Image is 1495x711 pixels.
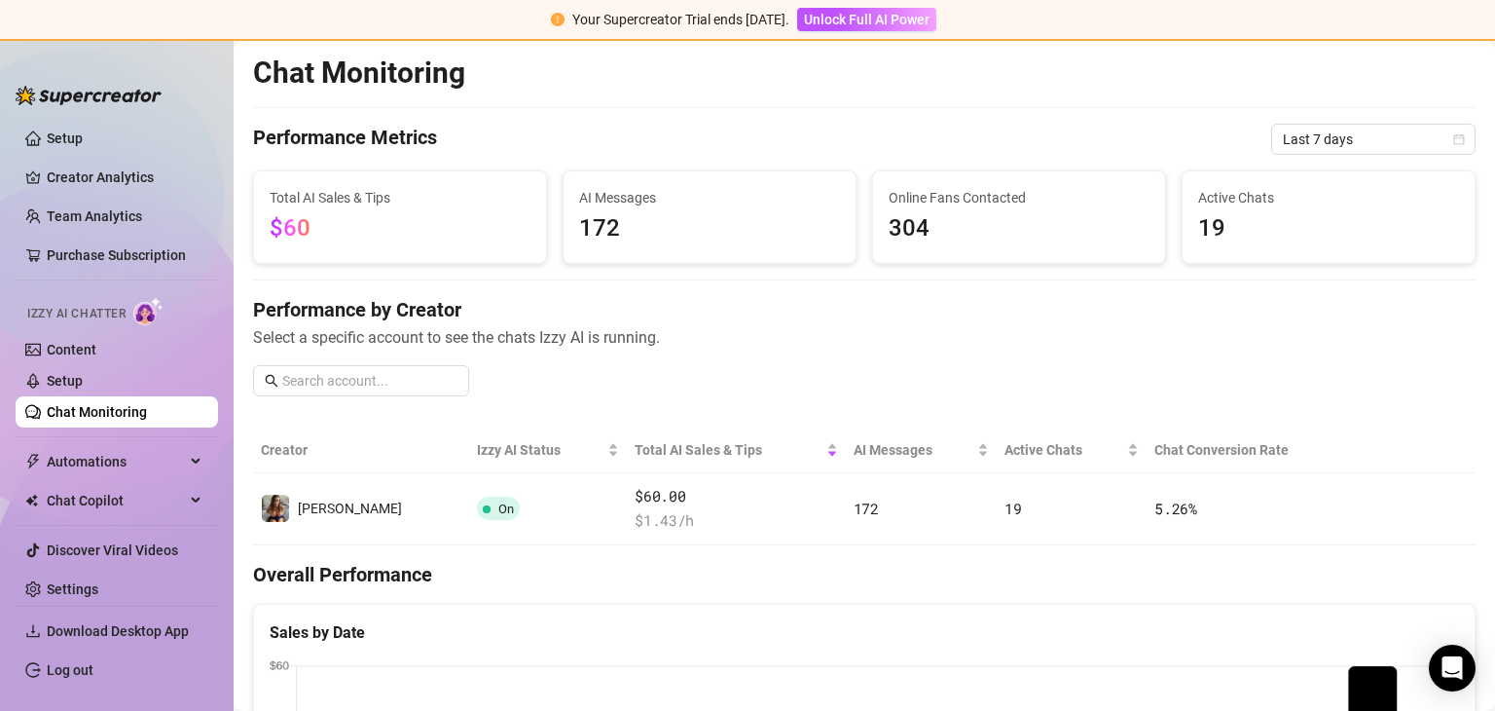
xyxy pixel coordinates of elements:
[25,454,41,469] span: thunderbolt
[1154,499,1197,518] span: 5.26 %
[47,404,147,420] a: Chat Monitoring
[47,581,98,597] a: Settings
[47,208,142,224] a: Team Analytics
[47,131,83,146] a: Setup
[265,374,278,388] span: search
[27,305,126,323] span: Izzy AI Chatter
[282,370,457,392] input: Search account...
[270,214,310,242] span: $60
[797,12,936,27] a: Unlock Full AI Power
[854,439,974,461] span: AI Messages
[551,13,565,26] span: exclamation-circle
[47,543,178,558] a: Discover Viral Videos
[16,86,162,105] img: logo-BBDzfeDw.svg
[47,240,202,271] a: Purchase Subscription
[47,446,185,477] span: Automations
[1429,645,1476,692] div: Open Intercom Messenger
[635,509,837,533] span: $ 1.43 /h
[498,502,514,516] span: On
[469,428,627,473] th: Izzy AI Status
[253,55,465,92] h2: Chat Monitoring
[635,485,837,508] span: $60.00
[270,620,1459,645] div: Sales by Date
[889,210,1149,247] span: 304
[47,162,202,193] a: Creator Analytics
[253,296,1476,323] h4: Performance by Creator
[1004,499,1021,518] span: 19
[1147,428,1353,473] th: Chat Conversion Rate
[1004,439,1123,461] span: Active Chats
[47,485,185,516] span: Chat Copilot
[1198,187,1459,208] span: Active Chats
[846,428,998,473] th: AI Messages
[889,187,1149,208] span: Online Fans Contacted
[133,297,164,325] img: AI Chatter
[253,428,469,473] th: Creator
[47,623,189,639] span: Download Desktop App
[262,495,289,522] img: Andy
[47,342,96,357] a: Content
[25,494,38,507] img: Chat Copilot
[253,124,437,155] h4: Performance Metrics
[47,373,83,389] a: Setup
[579,210,840,247] span: 172
[635,439,821,461] span: Total AI Sales & Tips
[579,187,840,208] span: AI Messages
[25,623,41,639] span: download
[270,187,530,208] span: Total AI Sales & Tips
[627,428,845,473] th: Total AI Sales & Tips
[997,428,1147,473] th: Active Chats
[477,439,603,461] span: Izzy AI Status
[854,499,879,518] span: 172
[1198,210,1459,247] span: 19
[797,8,936,31] button: Unlock Full AI Power
[1453,133,1465,145] span: calendar
[804,12,930,27] span: Unlock Full AI Power
[1283,125,1464,154] span: Last 7 days
[47,662,93,678] a: Log out
[253,325,1476,350] span: Select a specific account to see the chats Izzy AI is running.
[298,501,402,516] span: [PERSON_NAME]
[572,12,789,27] span: Your Supercreator Trial ends [DATE].
[253,561,1476,588] h4: Overall Performance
